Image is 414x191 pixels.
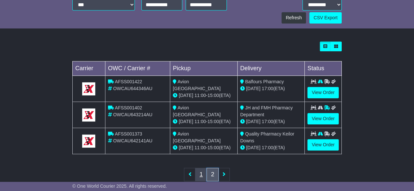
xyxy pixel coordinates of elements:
span: Balfours Pharmacy [245,79,284,84]
span: 15:00 [207,145,219,150]
a: View Order [307,113,339,124]
div: - (ETA) [173,144,235,151]
span: [DATE] [246,86,261,91]
span: 11:00 [194,93,206,98]
span: © One World Courier 2025. All rights reserved. [72,183,167,189]
div: - (ETA) [173,118,235,125]
span: OWCAU642141AU [113,138,153,143]
a: CSV Export [309,12,342,24]
img: GetCarrierServiceLogo [82,82,95,95]
div: (ETA) [240,144,302,151]
span: AFSS001373 [115,131,142,136]
span: [DATE] [246,119,261,124]
span: [DATE] [179,145,193,150]
td: Delivery [237,61,305,76]
td: Pickup [170,61,238,76]
span: 15:00 [207,93,219,98]
a: 2 [207,168,218,181]
span: JH and FMH Pharmacy Department [240,105,293,117]
td: OWC / Carrier # [105,61,170,76]
td: Status [305,61,342,76]
a: 1 [195,168,207,181]
button: Refresh [281,12,306,24]
span: [DATE] [246,145,261,150]
div: - (ETA) [173,92,235,99]
span: OWCAU644346AU [113,86,153,91]
span: 11:00 [194,145,206,150]
span: AFSS001402 [115,105,142,110]
div: (ETA) [240,118,302,125]
a: View Order [307,87,339,98]
span: OWCAU643214AU [113,112,153,117]
span: 11:00 [194,119,206,124]
span: 17:00 [262,119,273,124]
span: 17:00 [262,145,273,150]
span: 17:00 [262,86,273,91]
td: Carrier [72,61,105,76]
span: [DATE] [179,93,193,98]
span: AFSS001422 [115,79,142,84]
img: GetCarrierServiceLogo [82,108,95,121]
div: (ETA) [240,85,302,92]
a: View Order [307,139,339,151]
img: GetCarrierServiceLogo [82,135,95,148]
span: [DATE] [179,119,193,124]
span: Quality Pharmacy Keilor Downs [240,131,294,143]
span: 15:00 [207,119,219,124]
